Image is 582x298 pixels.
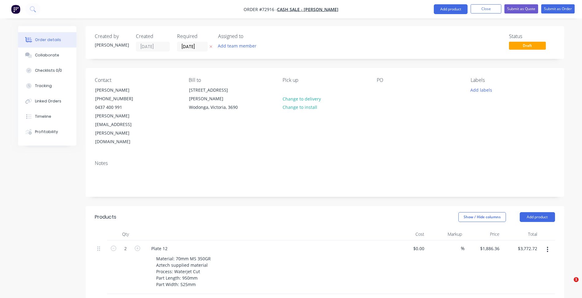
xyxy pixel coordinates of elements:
[35,68,62,73] div: Checklists 0/0
[279,103,320,111] button: Change to install
[95,42,129,48] div: [PERSON_NAME]
[146,244,172,253] div: Plate 12
[95,77,179,83] div: Contact
[279,94,324,103] button: Change to delivery
[218,33,279,39] div: Assigned to
[18,32,76,48] button: Order details
[184,86,245,112] div: [STREET_ADDRESS][PERSON_NAME]Wodonga, Victoria, 3690
[18,124,76,139] button: Profitability
[35,37,61,43] div: Order details
[35,52,59,58] div: Collaborate
[95,33,129,39] div: Created by
[18,48,76,63] button: Collaborate
[107,228,144,240] div: Qty
[509,33,555,39] div: Status
[18,78,76,94] button: Tracking
[18,94,76,109] button: Linked Orders
[244,6,277,12] span: Order #72916 -
[214,42,260,50] button: Add team member
[35,114,51,119] div: Timeline
[509,42,546,49] span: Draft
[95,160,555,166] div: Notes
[95,86,146,94] div: [PERSON_NAME]
[90,86,151,146] div: [PERSON_NAME][PHONE_NUMBER]0437 400 991[PERSON_NAME][EMAIL_ADDRESS][PERSON_NAME][DOMAIN_NAME]
[95,112,146,146] div: [PERSON_NAME][EMAIL_ADDRESS][PERSON_NAME][DOMAIN_NAME]
[95,213,116,221] div: Products
[467,86,495,94] button: Add labels
[471,4,501,13] button: Close
[189,103,240,112] div: Wodonga, Victoria, 3690
[95,103,146,112] div: 0437 400 991
[151,254,216,289] div: Material: 70mm MS 350GR Aztech supplied material Process: Waterjet Cut Part Length: 950mm Part Wi...
[18,109,76,124] button: Timeline
[189,86,240,103] div: [STREET_ADDRESS][PERSON_NAME]
[35,83,52,89] div: Tracking
[427,228,464,240] div: Markup
[434,4,468,14] button: Add product
[277,6,338,12] a: Cash Sale - [PERSON_NAME]
[35,98,61,104] div: Linked Orders
[574,277,579,282] span: 1
[95,94,146,103] div: [PHONE_NUMBER]
[464,228,502,240] div: Price
[189,77,273,83] div: Bill to
[561,277,576,292] iframe: Intercom live chat
[136,33,170,39] div: Created
[504,4,538,13] button: Submit as Quote
[18,63,76,78] button: Checklists 0/0
[283,77,367,83] div: Pick up
[389,228,427,240] div: Cost
[177,33,211,39] div: Required
[35,129,58,135] div: Profitability
[218,42,260,50] button: Add team member
[520,212,555,222] button: Add product
[11,5,20,14] img: Factory
[377,77,461,83] div: PO
[471,77,555,83] div: Labels
[541,4,575,13] button: Submit as Order
[458,212,506,222] button: Show / Hide columns
[461,245,464,252] span: %
[502,228,540,240] div: Total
